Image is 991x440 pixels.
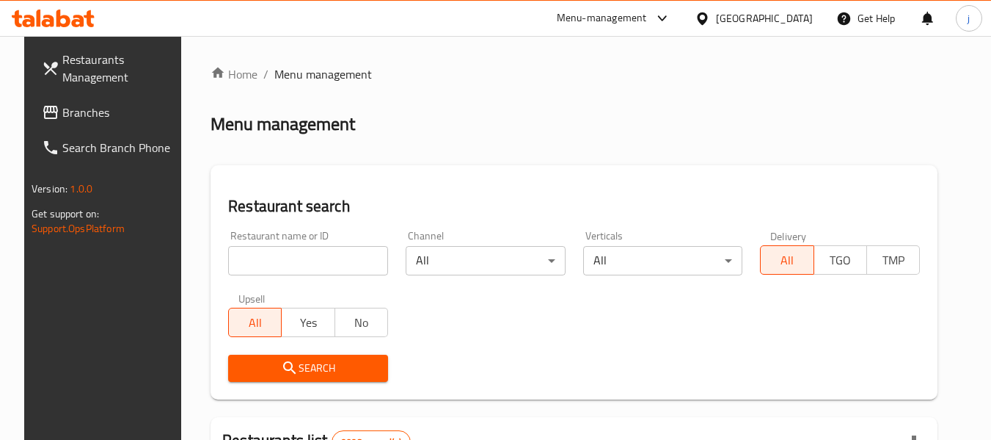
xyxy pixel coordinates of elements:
[238,293,266,303] label: Upsell
[406,246,566,275] div: All
[760,245,813,275] button: All
[228,195,920,217] h2: Restaurant search
[228,246,388,275] input: Search for restaurant name or ID..
[32,219,125,238] a: Support.OpsPlatform
[62,51,178,86] span: Restaurants Management
[281,308,334,337] button: Yes
[211,65,937,83] nav: breadcrumb
[263,65,268,83] li: /
[583,246,743,275] div: All
[288,312,329,333] span: Yes
[968,10,970,26] span: j
[235,312,276,333] span: All
[30,42,190,95] a: Restaurants Management
[62,104,178,121] span: Branches
[240,359,376,378] span: Search
[341,312,382,333] span: No
[32,179,67,198] span: Version:
[62,139,178,156] span: Search Branch Phone
[334,308,388,337] button: No
[30,130,190,165] a: Search Branch Phone
[228,308,282,337] button: All
[211,112,355,136] h2: Menu management
[211,65,257,83] a: Home
[716,10,813,26] div: [GEOGRAPHIC_DATA]
[32,204,99,223] span: Get support on:
[770,231,807,241] label: Delivery
[30,95,190,130] a: Branches
[767,250,808,271] span: All
[557,10,647,27] div: Menu-management
[70,179,92,198] span: 1.0.0
[274,65,372,83] span: Menu management
[873,250,914,271] span: TMP
[813,245,867,275] button: TGO
[820,250,861,271] span: TGO
[228,355,388,382] button: Search
[866,245,920,275] button: TMP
